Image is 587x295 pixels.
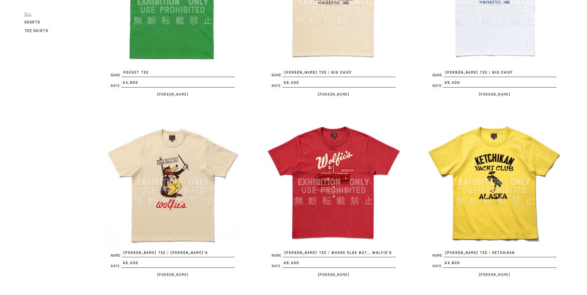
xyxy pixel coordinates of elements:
span: [PERSON_NAME] TEE / KETCHIKAN [444,250,556,258]
p: [PERSON_NAME] [105,271,241,278]
span: All [24,11,32,16]
span: ¥5,400 [121,260,235,268]
span: Name [433,254,444,257]
span: Name [111,74,122,77]
span: ¥5,400 [443,80,556,88]
span: ¥5,400 [282,260,395,268]
span: [PERSON_NAME] TEE / BIG CHIEF [283,70,395,77]
p: [PERSON_NAME] [426,271,563,278]
span: Name [111,254,122,257]
span: [PERSON_NAME] TEE / [PERSON_NAME]’S [122,250,235,258]
a: JOE MCCOY TEE / KETCHIKAN Name[PERSON_NAME] TEE / KETCHIKAN Rate¥4,800 [PERSON_NAME] [426,114,563,278]
img: JOE MCCOY TEE / KETCHIKAN [426,114,563,250]
a: JOE MCCOY TEE / WHERE ELSE BUT… WOLFIE’S Name[PERSON_NAME] TEE / WHERE ELSE BUT… WOLFIE’S Rate¥5,... [265,114,402,278]
p: [PERSON_NAME] [426,91,563,98]
span: [PERSON_NAME] TEE / WHERE ELSE BUT… WOLFIE’S [283,250,395,258]
span: Name [433,74,444,77]
img: JOE MCCOY TEE / WOLFIE’S [105,114,241,250]
img: JOE MCCOY TEE / WHERE ELSE BUT… WOLFIE’S [265,114,402,250]
span: Rate [272,84,282,88]
span: POCKET TEE [122,70,235,77]
p: [PERSON_NAME] [105,91,241,98]
span: Shorts [24,20,41,24]
span: Name [272,254,283,257]
span: Rate [433,264,443,268]
span: ¥4,800 [443,260,556,268]
a: All [24,10,32,17]
a: Tee Shirts [24,27,49,35]
span: ¥4,800 [121,80,235,88]
span: Tee Shirts [24,29,49,33]
a: JOE MCCOY TEE / WOLFIE’S Name[PERSON_NAME] TEE / [PERSON_NAME]’S Rate¥5,400 [PERSON_NAME] [105,114,241,278]
span: Name [272,74,283,77]
span: ¥5,400 [282,80,395,88]
p: [PERSON_NAME] [265,271,402,278]
span: Rate [111,84,121,88]
p: [PERSON_NAME] [265,91,402,98]
span: Rate [111,264,121,268]
a: Shorts [24,19,41,26]
span: Rate [272,264,282,268]
span: Rate [433,84,443,88]
span: [PERSON_NAME] TEE / BIG CHIEF [444,70,556,77]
